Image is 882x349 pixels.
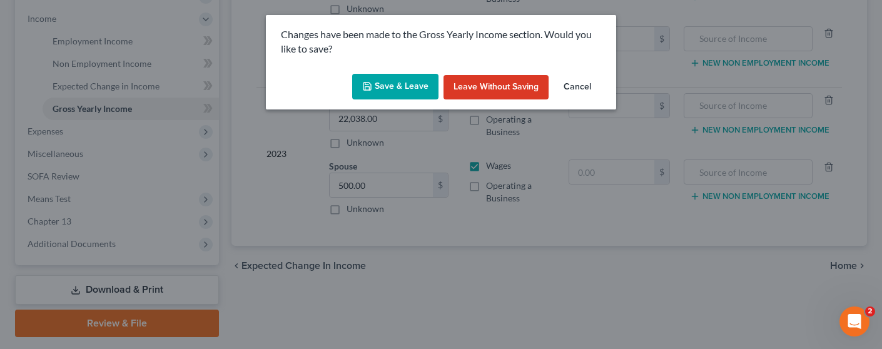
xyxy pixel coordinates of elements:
p: Changes have been made to the Gross Yearly Income section. Would you like to save? [281,28,601,56]
button: Leave without Saving [444,75,549,100]
span: 2 [865,306,875,316]
button: Save & Leave [352,74,438,100]
button: Cancel [554,75,601,100]
iframe: Intercom live chat [839,306,869,336]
